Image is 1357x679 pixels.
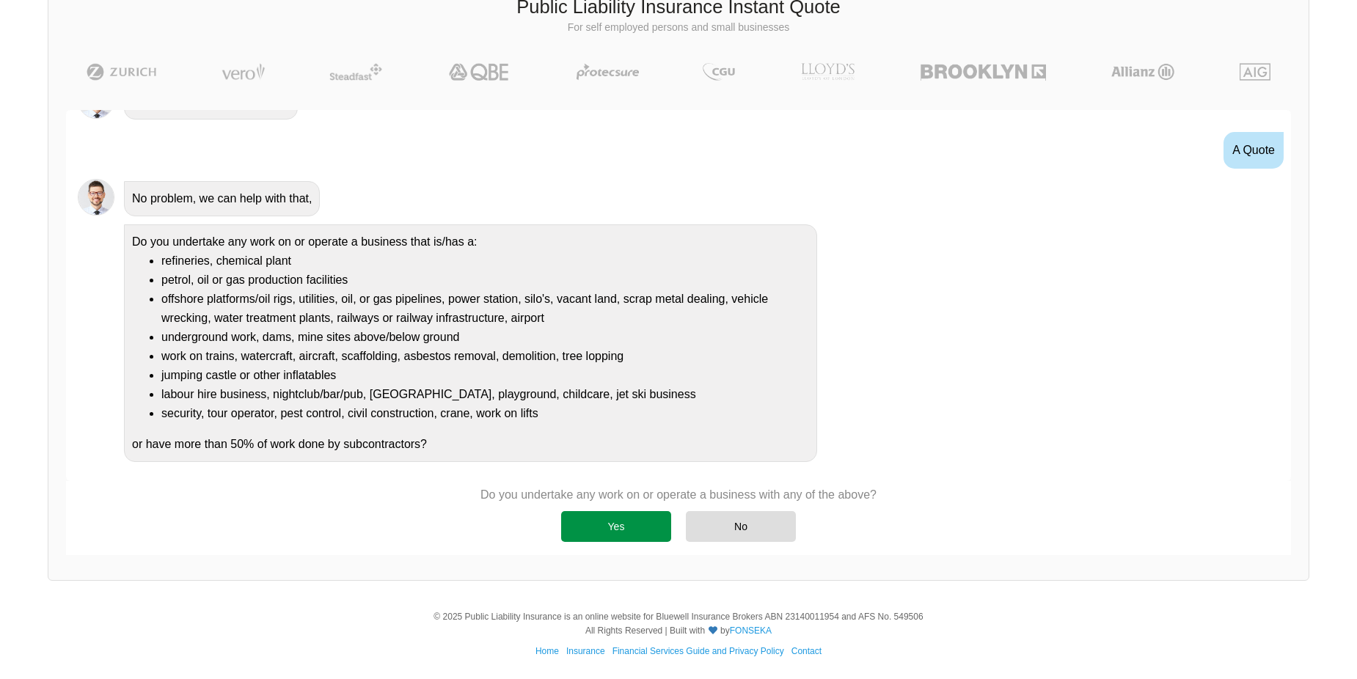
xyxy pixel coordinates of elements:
[612,646,784,656] a: Financial Services Guide and Privacy Policy
[161,347,809,366] li: work on trains, watercraft, aircraft, scaffolding, asbestos removal, demolition, tree lopping
[791,646,822,656] a: Contact
[915,63,1052,81] img: Brooklyn | Public Liability Insurance
[1104,63,1182,81] img: Allianz | Public Liability Insurance
[480,487,877,503] p: Do you undertake any work on or operate a business with any of the above?
[793,63,863,81] img: LLOYD's | Public Liability Insurance
[561,511,671,542] div: Yes
[1224,132,1284,169] div: A Quote
[161,271,809,290] li: petrol, oil or gas production facilities
[78,179,114,216] img: Chatbot | PLI
[1234,63,1277,81] img: AIG | Public Liability Insurance
[161,252,809,271] li: refineries, chemical plant
[440,63,519,81] img: QBE | Public Liability Insurance
[59,21,1298,35] p: For self employed persons and small businesses
[535,646,559,656] a: Home
[124,181,320,216] div: No problem, we can help with that,
[80,63,163,81] img: Zurich | Public Liability Insurance
[697,63,741,81] img: CGU | Public Liability Insurance
[124,224,817,462] div: Do you undertake any work on or operate a business that is/has a: or have more than 50% of work d...
[571,63,645,81] img: Protecsure | Public Liability Insurance
[730,625,772,636] a: FONSEKA
[161,385,809,404] li: labour hire business, nightclub/bar/pub, [GEOGRAPHIC_DATA], playground, childcare, jet ski business
[161,290,809,328] li: offshore platforms/oil rigs, utilities, oil, or gas pipelines, power station, silo's, vacant land...
[323,63,388,81] img: Steadfast | Public Liability Insurance
[161,328,809,347] li: underground work, dams, mine sites above/below ground
[686,511,796,542] div: No
[566,646,605,656] a: Insurance
[161,366,809,385] li: jumping castle or other inflatables
[215,63,271,81] img: Vero | Public Liability Insurance
[161,404,809,423] li: security, tour operator, pest control, civil construction, crane, work on lifts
